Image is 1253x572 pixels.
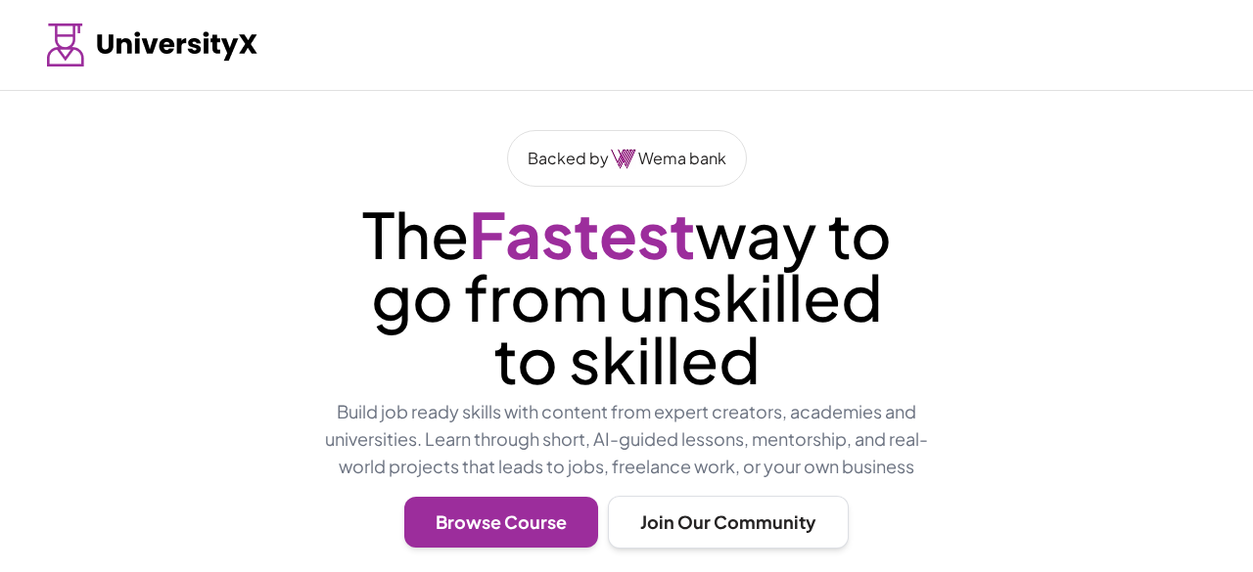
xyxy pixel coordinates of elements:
img: Logo [47,23,258,66]
p: Build job ready skills with content from expert creators, academies and universities. Learn throu... [313,398,940,480]
p: The way to go from unskilled to skilled [313,202,940,390]
p: Backed by Wema bank [528,147,726,170]
button: Join Our Community [608,496,849,549]
button: Browse Course [404,497,598,548]
span: Fastest [469,195,695,273]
